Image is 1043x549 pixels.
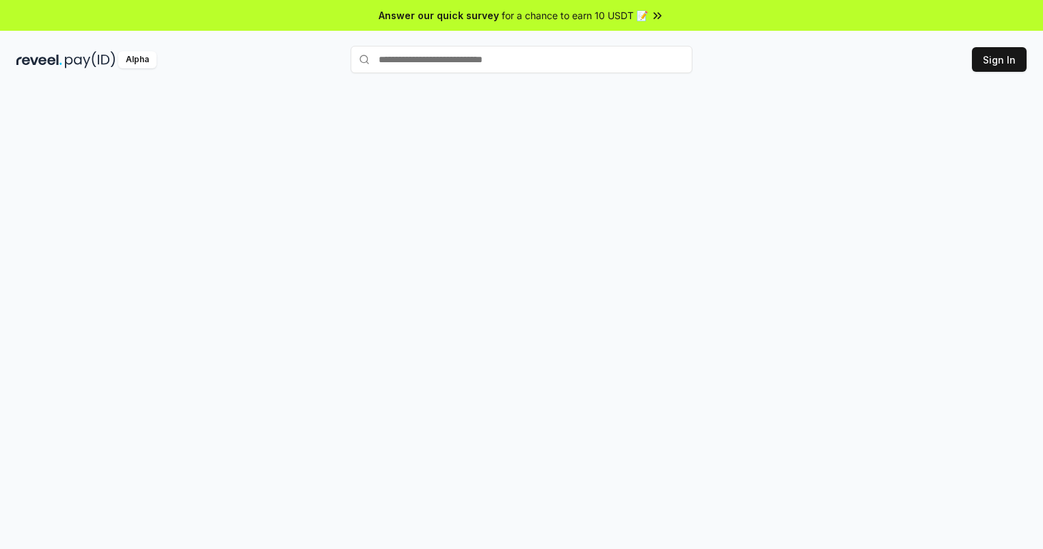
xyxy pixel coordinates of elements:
span: Answer our quick survey [379,8,499,23]
div: Alpha [118,51,157,68]
img: reveel_dark [16,51,62,68]
span: for a chance to earn 10 USDT 📝 [502,8,648,23]
button: Sign In [972,47,1027,72]
img: pay_id [65,51,116,68]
